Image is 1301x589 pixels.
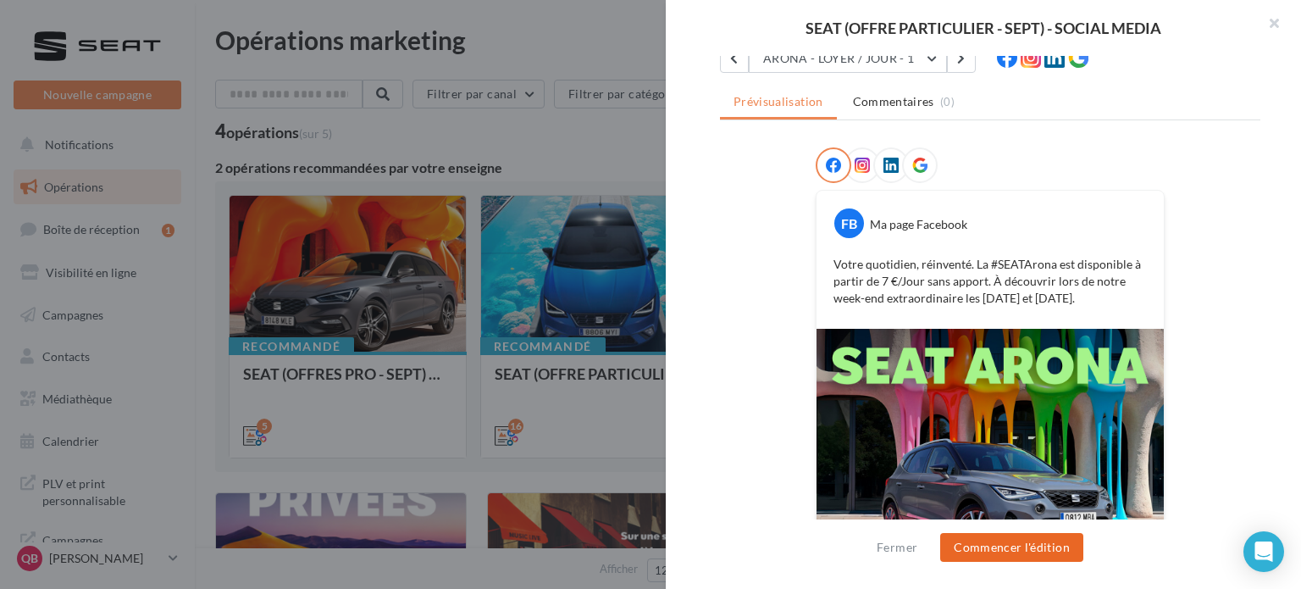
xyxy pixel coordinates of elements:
[693,20,1274,36] div: SEAT (OFFRE PARTICULIER - SEPT) - SOCIAL MEDIA
[870,216,967,233] div: Ma page Facebook
[853,93,934,110] span: Commentaires
[940,533,1083,562] button: Commencer l'édition
[1243,531,1284,572] div: Open Intercom Messenger
[833,256,1147,307] p: Votre quotidien, réinventé. La #SEATArona est disponible à partir de 7 €/Jour sans apport. À déco...
[749,44,947,73] button: ARONA - LOYER / JOUR - 1
[940,95,955,108] span: (0)
[834,208,864,238] div: FB
[870,537,924,558] button: Fermer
